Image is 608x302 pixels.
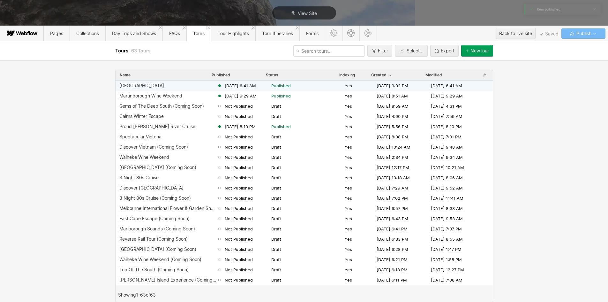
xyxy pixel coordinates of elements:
[182,26,186,30] a: Close 'FAQs' tab
[169,31,180,36] span: FAQs
[377,216,408,221] span: [DATE] 6:43 PM
[50,31,63,36] span: Pages
[271,93,291,99] span: Published
[345,226,352,232] span: Yes
[431,113,462,119] span: [DATE] 7:59 AM
[431,144,463,150] span: [DATE] 9:48 AM
[271,83,291,89] span: Published
[377,165,409,170] span: [DATE] 12:17 PM
[431,226,462,232] span: [DATE] 7:37 PM
[271,124,291,129] span: Published
[212,73,230,78] span: Published
[298,11,317,16] span: View Site
[339,73,355,78] span: Indexing
[431,154,463,160] span: [DATE] 9:34 AM
[225,144,253,150] span: Not Published
[371,72,393,78] button: Created
[431,257,462,262] span: [DATE] 1:58 PM
[225,205,253,211] span: Not Published
[345,144,352,150] span: Yes
[271,144,281,150] span: Draft
[345,205,352,211] span: Yes
[431,267,464,273] span: [DATE] 12:27 PM
[119,247,196,252] div: [GEOGRAPHIC_DATA] (Coming Soon)
[561,28,605,39] button: Publish
[377,134,408,140] span: [DATE] 8:08 PM
[377,226,408,232] span: [DATE] 6:41 PM
[119,185,184,190] div: Discover [GEOGRAPHIC_DATA]
[377,195,408,201] span: [DATE] 7:02 PM
[112,31,156,36] span: Day Trips and Shows
[377,246,408,252] span: [DATE] 6:28 PM
[377,277,407,283] span: [DATE] 6:11 PM
[496,28,536,39] button: Back to live site
[271,134,281,140] span: Draft
[225,103,253,109] span: Not Published
[158,26,162,30] a: Close 'Day Trips and Shows' tab
[266,73,278,78] div: Status
[119,175,159,180] div: 3 Night 80s Cruise
[271,205,281,211] span: Draft
[120,73,131,78] span: Name
[225,154,253,160] span: Not Published
[225,165,253,170] span: Not Published
[377,154,408,160] span: [DATE] 2:34 PM
[431,83,462,89] span: [DATE] 6:41 AM
[345,103,352,109] span: Yes
[378,48,388,53] div: Filter
[225,93,257,99] span: [DATE] 9:29 AM
[211,72,230,78] button: Published
[431,103,462,109] span: [DATE] 4:31 PM
[345,154,352,160] span: Yes
[499,29,532,38] div: Back to live site
[119,236,188,242] div: Reverse Rail Tour (Coming Soon)
[271,216,281,221] span: Draft
[271,246,281,252] span: Draft
[377,103,409,109] span: [DATE] 8:59 AM
[131,48,151,53] span: 63 Tours
[119,155,169,160] div: Waiheke Wine Weekend
[225,83,256,89] span: [DATE] 6:41 AM
[293,45,365,57] input: Search tours...
[345,195,352,201] span: Yes
[218,31,249,36] span: Tour Highlights
[225,134,253,140] span: Not Published
[115,48,130,54] span: Tours
[225,246,253,252] span: Not Published
[540,33,559,36] span: Saved
[225,267,253,273] span: Not Published
[345,113,352,119] span: Yes
[225,277,253,283] span: Not Published
[377,185,408,191] span: [DATE] 7:29 AM
[395,45,428,57] button: Select...
[377,175,410,181] span: [DATE] 10:18 AM
[262,31,293,36] span: Tour Itineraries
[345,93,352,99] span: Yes
[431,216,463,221] span: [DATE] 9:53 AM
[431,93,463,99] span: [DATE] 9:29 AM
[271,103,281,109] span: Draft
[206,26,211,30] a: Close 'Tours' tab
[119,165,196,170] div: [GEOGRAPHIC_DATA] (Coming Soon)
[225,185,253,191] span: Not Published
[377,93,408,99] span: [DATE] 8:51 AM
[225,257,253,262] span: Not Published
[119,257,201,262] div: Waiheke Wine Weekend (Coming Soon)
[339,72,356,78] button: Indexing
[367,45,392,57] button: Filter
[271,154,281,160] span: Draft
[377,267,408,273] span: [DATE] 6:18 PM
[251,26,255,30] a: Close 'Tour Highlights' tab
[119,114,164,119] div: Cairns Winter Escape
[377,144,410,150] span: [DATE] 10:24 AM
[271,175,281,181] span: Draft
[119,267,189,272] div: Top Of The South (Coming Soon)
[345,83,352,89] span: Yes
[431,277,462,283] span: [DATE] 7:08 AM
[119,72,131,78] button: Name
[119,144,188,150] div: Discover Vietnam (Coming Soon)
[225,124,256,129] span: [DATE] 8:10 PM
[430,45,459,57] button: Export
[377,236,408,242] span: [DATE] 6:33 PM
[119,277,217,283] div: [PERSON_NAME] Island Experience (Coming Soon)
